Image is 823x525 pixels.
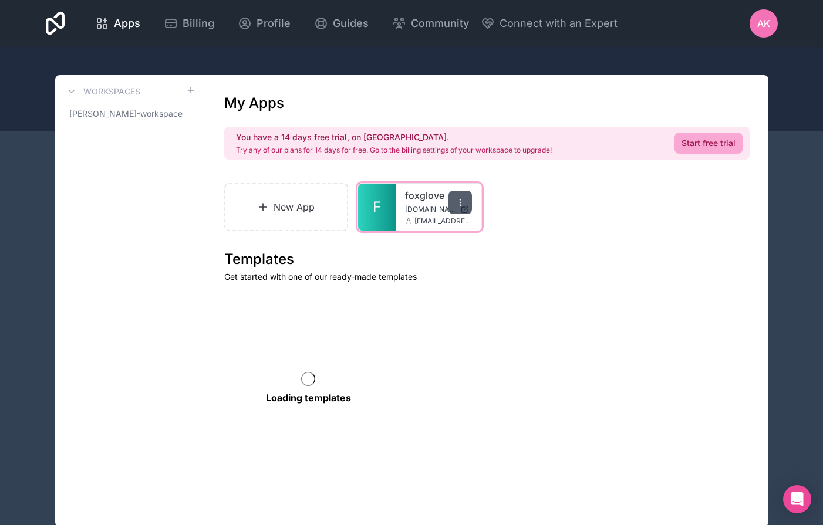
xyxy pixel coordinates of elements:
span: Connect with an Expert [500,15,618,32]
h1: Templates [224,250,750,269]
h3: Workspaces [83,86,140,97]
button: Connect with an Expert [481,15,618,32]
a: foxglove [405,188,472,202]
a: Workspaces [65,84,140,99]
a: Profile [228,11,300,36]
h1: My Apps [224,94,284,113]
a: Apps [86,11,150,36]
p: Get started with one of our ready-made templates [224,271,750,283]
a: Billing [154,11,224,36]
a: Community [383,11,478,36]
div: Open Intercom Messenger [783,485,811,513]
p: Loading templates [266,391,351,405]
h2: You have a 14 days free trial, on [GEOGRAPHIC_DATA]. [236,131,552,143]
span: F [373,198,381,216]
span: Community [411,15,469,32]
span: Guides [333,15,369,32]
a: Guides [305,11,378,36]
a: [DOMAIN_NAME] [405,205,472,214]
span: [DOMAIN_NAME] [405,205,456,214]
a: New App [224,183,349,231]
span: AK [757,16,770,31]
a: Start free trial [674,133,743,154]
span: [EMAIL_ADDRESS][DOMAIN_NAME] [414,216,472,226]
a: F [358,184,396,231]
span: Apps [114,15,140,32]
span: [PERSON_NAME]-workspace [69,108,183,120]
p: Try any of our plans for 14 days for free. Go to the billing settings of your workspace to upgrade! [236,145,552,155]
a: [PERSON_NAME]-workspace [65,103,195,124]
span: Billing [183,15,214,32]
span: Profile [257,15,291,32]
